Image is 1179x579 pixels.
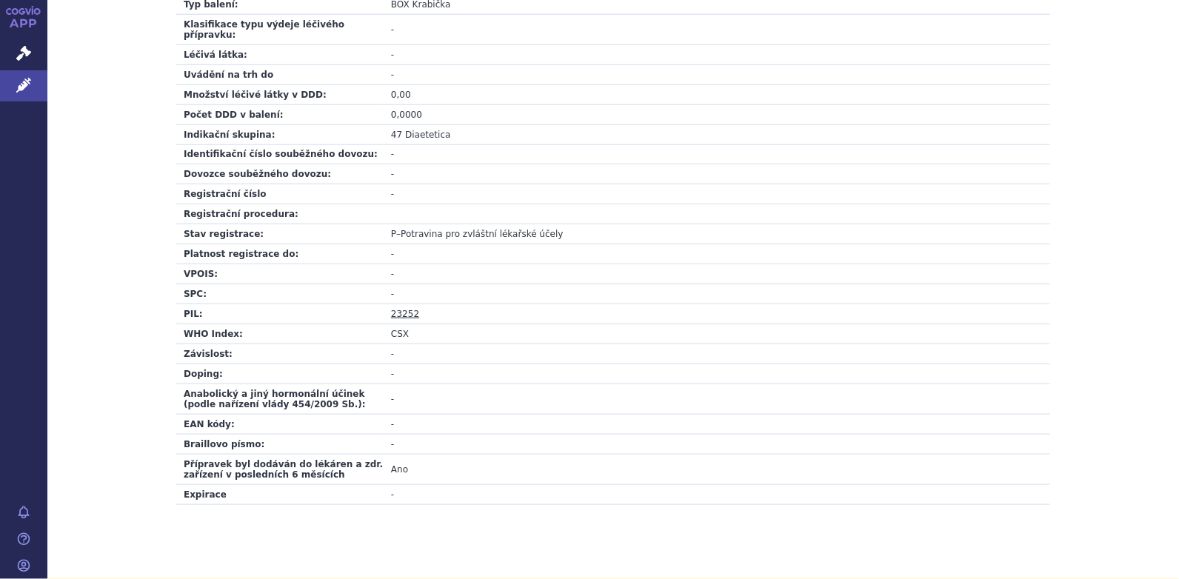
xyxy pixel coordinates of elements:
[384,44,1050,64] td: -
[384,104,1050,124] td: 0,0000
[176,384,384,415] td: Anabolický a jiný hormonální účinek (podle nařízení vlády 454/2009 Sb.):
[384,435,1050,455] td: -
[384,415,1050,435] td: -
[384,244,1050,264] td: -
[176,144,384,164] td: Identifikační číslo souběžného dovozu:
[391,130,402,140] span: 47
[176,364,384,384] td: Doping:
[384,14,1050,44] td: -
[401,229,563,239] span: Potravina pro zvláštní lékařské účely
[176,264,384,284] td: VPOIS:
[176,455,384,485] td: Přípravek byl dodáván do lékáren a zdr. zařízení v posledních 6 měsících
[176,485,384,505] td: Expirace
[384,224,1050,244] td: –
[391,309,419,319] a: 23252
[176,44,384,64] td: Léčivá látka:
[405,130,450,140] span: Diaetetica
[176,324,384,344] td: WHO Index:
[176,84,384,104] td: Množství léčivé látky v DDD:
[176,415,384,435] td: EAN kódy:
[384,485,1050,505] td: -
[176,184,384,204] td: Registrační číslo
[384,184,1050,204] td: -
[176,14,384,44] td: Klasifikace typu výdeje léčivého přípravku:
[176,204,384,224] td: Registrační procedura:
[176,104,384,124] td: Počet DDD v balení:
[384,164,1050,184] td: -
[384,364,1050,384] td: -
[176,284,384,304] td: SPC:
[176,344,384,364] td: Závislost:
[391,464,408,475] span: Ano
[384,144,1050,164] td: -
[176,304,384,324] td: PIL:
[176,244,384,264] td: Platnost registrace do:
[384,384,1050,415] td: -
[176,64,384,84] td: Uvádění na trh do
[176,435,384,455] td: Braillovo písmo:
[384,64,1050,84] td: -
[391,229,396,239] span: P
[384,264,1050,284] td: -
[384,324,1050,344] td: CSX
[384,284,1050,304] td: -
[391,90,411,100] span: 0,00
[384,344,1050,364] td: -
[176,164,384,184] td: Dovozce souběžného dovozu:
[176,124,384,144] td: Indikační skupina:
[176,224,384,244] td: Stav registrace:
